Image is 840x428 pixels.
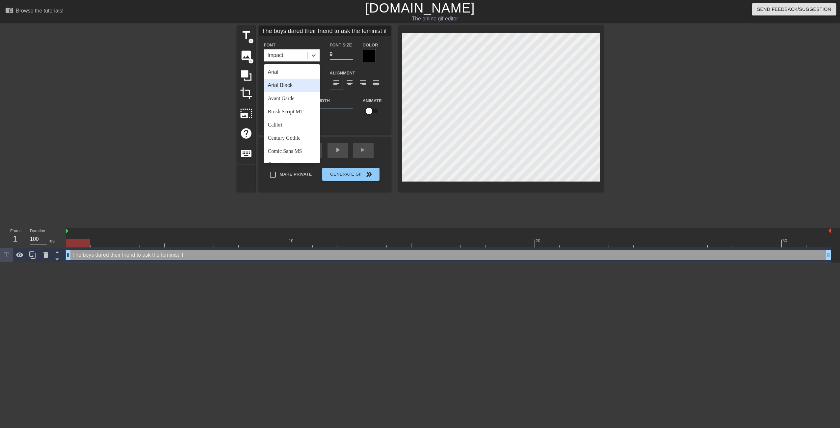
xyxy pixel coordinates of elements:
[289,238,295,244] div: 10
[363,42,378,48] label: Color
[536,238,541,244] div: 20
[325,170,377,178] span: Generate Gif
[240,107,252,120] span: photo_size_select_large
[359,146,367,154] span: skip_next
[264,105,320,118] div: Brush Script MT
[240,147,252,160] span: keyboard
[330,70,355,76] label: Alignment
[372,79,380,87] span: format_align_justify
[264,79,320,92] div: Arial Black
[264,92,320,105] div: Avant Garde
[280,171,312,178] span: Make Private
[65,252,71,258] span: drag_handle
[365,1,475,15] a: [DOMAIN_NAME]
[359,79,367,87] span: format_align_right
[334,146,342,154] span: play_arrow
[240,29,252,42] span: title
[346,79,354,87] span: format_align_center
[264,145,320,158] div: Comic Sans MS
[782,238,788,244] div: 30
[240,49,252,62] span: image
[283,15,587,23] div: The online gif editor
[248,58,254,64] span: add_circle
[240,127,252,140] span: help
[825,252,832,258] span: drag_handle
[828,228,831,233] img: bound-end.png
[5,6,64,16] a: Browse the tutorials!
[332,79,340,87] span: format_align_left
[268,51,283,59] div: Impact
[10,233,20,245] div: 1
[363,98,382,104] label: Animate
[757,5,831,14] span: Send Feedback/Suggestion
[248,38,254,44] span: add_circle
[30,229,45,233] label: Duration
[264,66,320,79] div: Arial
[264,131,320,145] div: Century Gothic
[240,87,252,100] span: crop
[330,42,352,48] label: Font Size
[322,168,379,181] button: Generate Gif
[264,42,276,48] label: Font
[264,118,320,131] div: Calibri
[16,8,64,14] div: Browse the tutorials!
[264,158,320,171] div: Consolas
[5,6,13,14] span: menu_book
[48,238,55,244] div: ms
[752,3,836,15] button: Send Feedback/Suggestion
[365,170,373,178] span: double_arrow
[5,228,25,247] div: Frame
